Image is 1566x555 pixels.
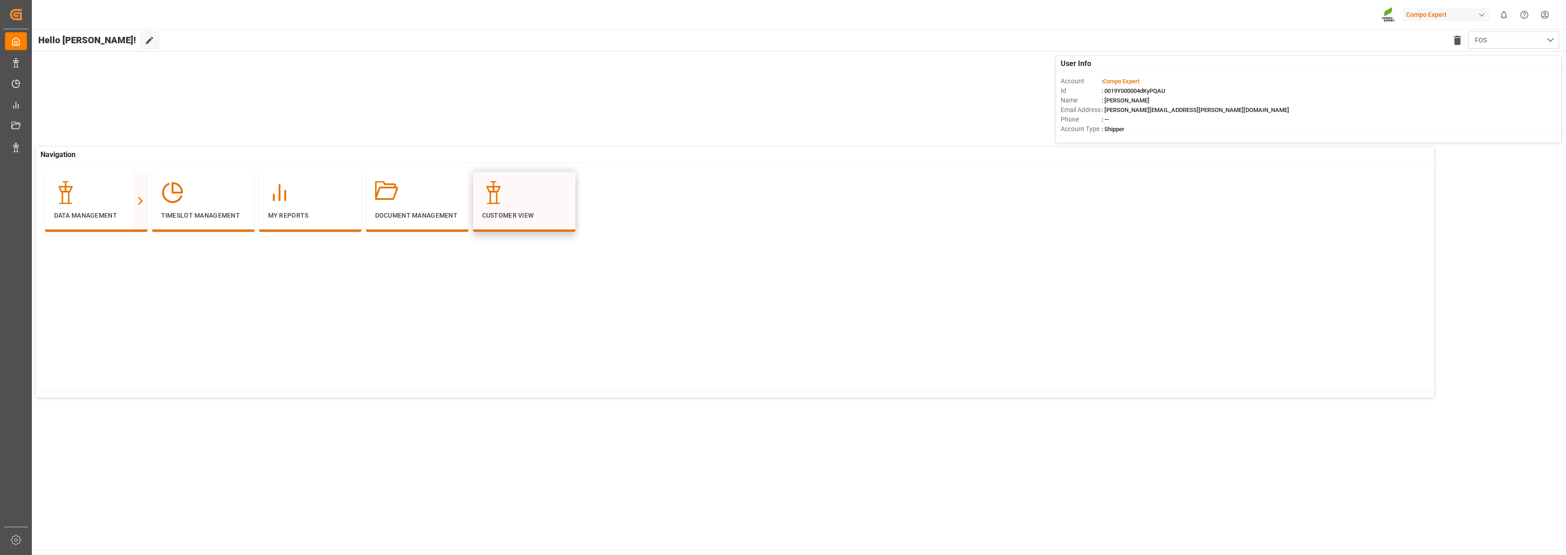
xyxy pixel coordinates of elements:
span: Account Type [1061,124,1102,134]
span: : [PERSON_NAME][EMAIL_ADDRESS][PERSON_NAME][DOMAIN_NAME] [1102,107,1289,113]
span: Account [1061,76,1102,86]
span: Hello [PERSON_NAME]! [38,31,136,49]
span: : Shipper [1102,126,1124,132]
div: Compo Expert [1403,8,1490,21]
span: : [1102,78,1139,85]
img: Screenshot%202023-09-29%20at%2010.02.21.png_1712312052.png [1382,7,1396,23]
span: User Info [1061,58,1091,69]
p: My Reports [268,211,352,220]
button: Compo Expert [1403,6,1494,23]
button: Help Center [1514,5,1535,25]
span: Email Address [1061,105,1102,115]
p: Timeslot Management [161,211,245,220]
span: : [PERSON_NAME] [1102,97,1149,104]
span: FOS [1475,36,1487,45]
span: Compo Expert [1103,78,1139,85]
button: open menu [1468,31,1559,49]
p: Customer View [482,211,566,220]
span: Navigation [41,149,76,160]
button: show 0 new notifications [1494,5,1514,25]
span: : 0019Y000004dKyPQAU [1102,87,1165,94]
p: Data Management [54,211,138,220]
span: Id [1061,86,1102,96]
p: Document Management [375,211,459,220]
span: Name [1061,96,1102,105]
span: : — [1102,116,1109,123]
span: Phone [1061,115,1102,124]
